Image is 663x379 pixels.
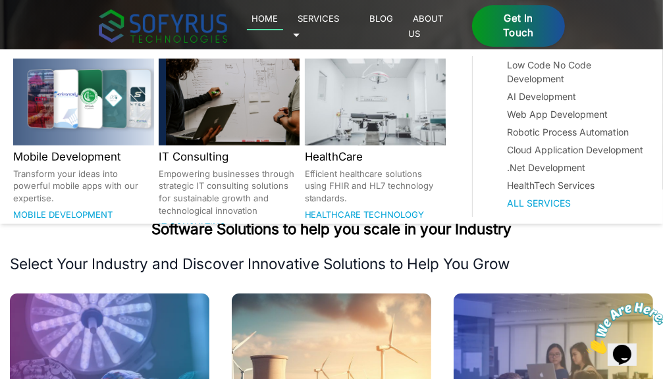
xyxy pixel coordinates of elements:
p: Transform your ideas into powerful mobile apps with our expertise. [13,168,154,205]
a: About Us [408,11,444,41]
p: Select Your Industry and Discover Innovative Solutions to Help You Grow [10,254,653,274]
a: HealthTech Services [508,178,645,192]
img: sofyrus [99,9,227,43]
p: Empowering businesses through strategic IT consulting solutions for sustainable growth and techno... [159,168,300,217]
a: Home [247,11,283,30]
iframe: chat widget [581,297,663,359]
a: IT Consulting [159,221,226,232]
a: Healthcare Technology Consulting [305,209,425,235]
a: All Services [508,196,645,210]
a: Robotic Process Automation [508,125,645,139]
a: Get in Touch [472,5,564,47]
h2: Mobile Development [13,148,154,165]
a: Web App Development [508,107,645,121]
a: Mobile Development [13,209,113,220]
h2: HealthCare [305,148,446,165]
p: Efficient healthcare solutions using FHIR and HL7 technology standards. [305,168,446,205]
a: Blog [365,11,398,26]
a: Cloud Application Development [508,143,645,157]
a: Services 🞃 [293,11,340,41]
a: .Net Development [508,161,645,174]
a: Low Code No Code Development [508,58,645,86]
h2: IT Consulting [159,148,300,165]
img: Chat attention grabber [5,5,87,57]
a: AI Development [508,89,645,103]
h2: Software Solutions to help you scale in your Industry [10,219,653,239]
